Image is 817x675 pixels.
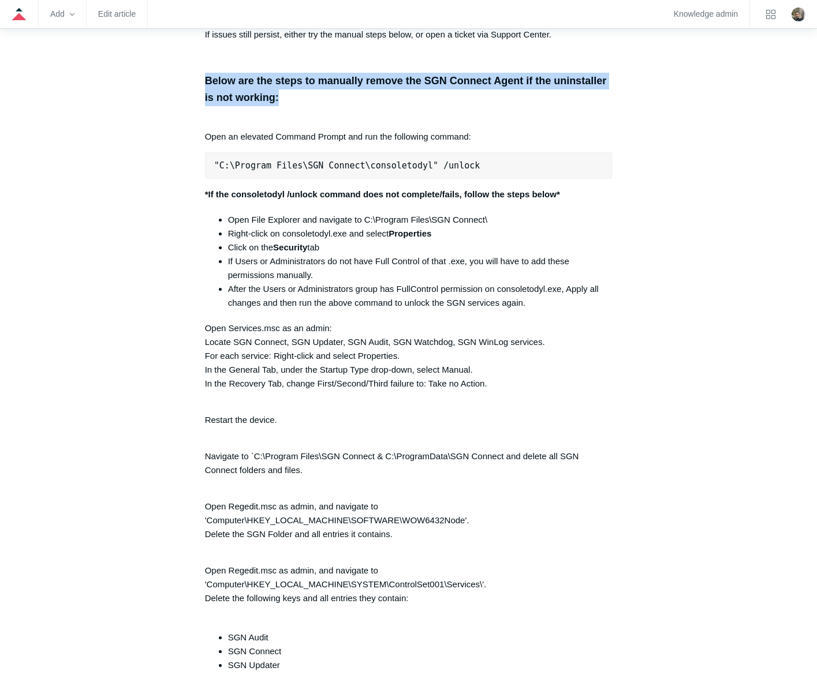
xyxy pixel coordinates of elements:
p: Open Services.msc as an admin: Locate SGN Connect, SGN Updater, SGN Audit, SGN Watchdog, SGN WinL... [205,321,613,391]
li: SGN Audit [228,631,613,644]
li: Open File Explorer and navigate to C:\Program Files\SGN Connect\ [228,213,613,227]
li: After the Users or Administrators group has FullControl permission on consoletodyl.exe, Apply all... [228,282,613,310]
strong: Security [273,242,307,252]
p: Open Regedit.msc as admin, and navigate to 'Computer\HKEY_LOCAL_MACHINE\SYSTEM\ControlSet001\Serv... [205,550,613,619]
li: Click on the tab [228,241,613,254]
strong: *If the consoletodyl /unlock command does not complete/fails, follow the steps below* [205,189,560,199]
zd-hc-trigger: Add [50,11,74,17]
li: SGN Connect [228,644,613,658]
a: Edit article [98,11,136,17]
li: Right-click on consoletodyl.exe and select [228,227,613,241]
p: Open an elevated Command Prompt and run the following command: [205,116,613,144]
li: If Users or Administrators do not have Full Control of that .exe, you will have to add these perm... [228,254,613,282]
p: If issues still persist, either try the manual steps below, or open a ticket via Support Center. [205,28,613,42]
a: Knowledge admin [674,11,738,17]
li: SGN Updater [228,658,613,672]
p: Restart the device. [205,399,613,427]
h3: Below are the steps to manually remove the SGN Connect Agent if the uninstaller is not working: [205,73,613,106]
pre: "C:\Program Files\SGN Connect\consoletodyl" /unlock [205,152,613,179]
zd-hc-trigger: Click your profile icon to open the profile menu [792,7,805,21]
img: user avatar [792,7,805,21]
strong: Properties [389,228,431,238]
p: Navigate to `C:\Program Files\SGN Connect & C:\ProgramData\SGN Connect and delete all SGN Connect... [205,436,613,477]
p: Open Regedit.msc as admin, and navigate to 'Computer\HKEY_LOCAL_MACHINE\SOFTWARE\WOW6432Node'. De... [205,486,613,541]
